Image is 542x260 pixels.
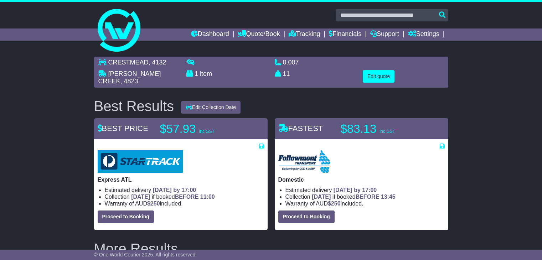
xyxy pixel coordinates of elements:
[312,194,331,200] span: [DATE]
[199,129,215,134] span: inc GST
[278,210,335,223] button: Proceed to Booking
[328,201,341,207] span: $
[285,200,445,207] li: Warranty of AUD included.
[289,28,320,41] a: Tracking
[98,150,183,173] img: StarTrack: Express ATL
[91,98,178,114] div: Best Results
[120,78,138,85] span: , 4823
[105,187,264,193] li: Estimated delivery
[147,201,160,207] span: $
[381,194,396,200] span: 13:45
[370,28,399,41] a: Support
[334,187,377,193] span: [DATE] by 17:00
[149,59,166,66] span: , 4132
[131,194,215,200] span: if booked
[98,124,148,133] span: BEST PRICE
[131,194,150,200] span: [DATE]
[200,70,212,77] span: item
[98,70,161,85] span: [PERSON_NAME] CREEK
[408,28,439,41] a: Settings
[153,187,196,193] span: [DATE] by 17:00
[94,241,448,256] h2: More Results
[329,28,361,41] a: Financials
[356,194,380,200] span: BEFORE
[283,59,299,66] span: 0.007
[150,201,160,207] span: 250
[191,28,229,41] a: Dashboard
[312,194,395,200] span: if booked
[238,28,280,41] a: Quote/Book
[331,201,341,207] span: 250
[105,200,264,207] li: Warranty of AUD included.
[341,122,430,136] p: $83.13
[175,194,199,200] span: BEFORE
[108,59,149,66] span: CRESTMEAD
[278,124,323,133] span: FASTEST
[278,150,330,173] img: Followmont Transport: Domestic
[98,210,154,223] button: Proceed to Booking
[195,70,198,77] span: 1
[285,187,445,193] li: Estimated delivery
[160,122,249,136] p: $57.93
[283,70,290,77] span: 11
[105,193,264,200] li: Collection
[380,129,395,134] span: inc GST
[200,194,215,200] span: 11:00
[363,70,394,83] button: Edit quote
[94,252,197,258] span: © One World Courier 2025. All rights reserved.
[285,193,445,200] li: Collection
[98,176,264,183] p: Express ATL
[181,101,241,114] button: Edit Collection Date
[278,176,445,183] p: Domestic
